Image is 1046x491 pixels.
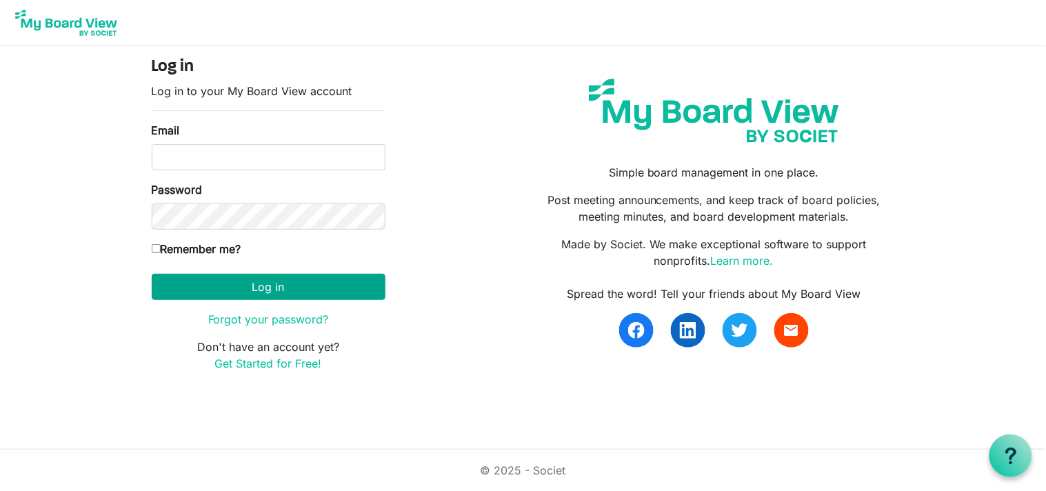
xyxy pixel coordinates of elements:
[11,6,121,40] img: My Board View Logo
[579,68,849,153] img: my-board-view-societ.svg
[732,322,748,339] img: twitter.svg
[152,339,385,372] p: Don't have an account yet?
[783,322,800,339] span: email
[533,192,894,225] p: Post meeting announcements, and keep track of board policies, meeting minutes, and board developm...
[481,463,566,477] a: © 2025 - Societ
[533,236,894,269] p: Made by Societ. We make exceptional software to support nonprofits.
[711,254,774,268] a: Learn more.
[774,313,809,348] a: email
[152,274,385,300] button: Log in
[152,57,385,77] h4: Log in
[215,357,322,370] a: Get Started for Free!
[680,322,696,339] img: linkedin.svg
[208,312,329,326] a: Forgot your password?
[533,164,894,181] p: Simple board management in one place.
[533,285,894,302] div: Spread the word! Tell your friends about My Board View
[152,83,385,99] p: Log in to your My Board View account
[152,244,161,253] input: Remember me?
[628,322,645,339] img: facebook.svg
[152,241,241,257] label: Remember me?
[152,181,203,198] label: Password
[152,122,180,139] label: Email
